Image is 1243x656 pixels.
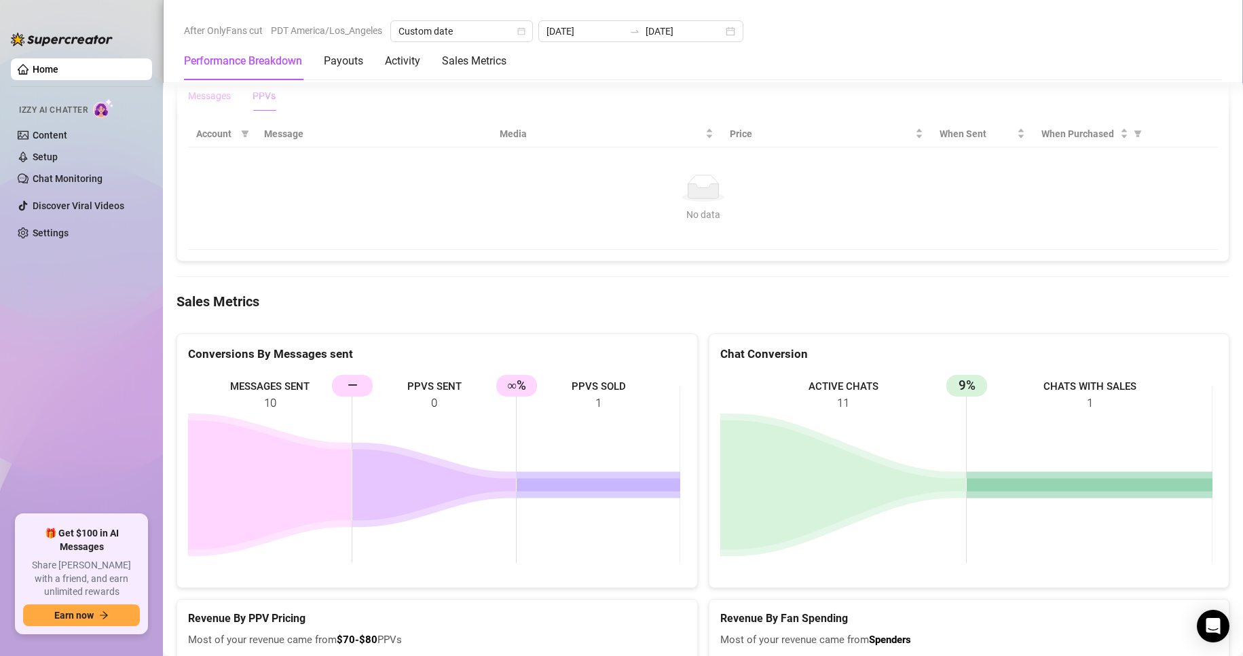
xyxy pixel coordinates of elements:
span: PDT America/Los_Angeles [271,20,382,41]
th: When Purchased [1033,121,1149,147]
div: Sales Metrics [442,53,506,69]
span: 🎁 Get $100 in AI Messages [23,527,140,553]
span: Media [500,126,703,141]
span: Most of your revenue came from PPVs [188,632,686,649]
th: Media [491,121,722,147]
h4: Sales Metrics [177,292,1229,311]
div: Open Intercom Messenger [1197,610,1229,642]
h5: Revenue By PPV Pricing [188,611,686,627]
img: AI Chatter [93,98,114,118]
div: Conversions By Messages sent [188,345,686,363]
span: filter [241,130,249,138]
div: Activity [385,53,420,69]
div: Chat Conversion [720,345,1219,363]
span: arrow-right [99,611,109,620]
span: Earn now [54,610,94,621]
th: Message [256,121,491,147]
span: filter [1134,130,1142,138]
span: When Sent [940,126,1014,141]
div: PPVs [253,88,276,103]
b: Spenders [869,634,911,646]
span: swap-right [629,26,640,37]
h5: Revenue By Fan Spending [720,611,1219,627]
a: Setup [33,151,58,162]
input: End date [646,24,723,39]
div: Messages [188,88,231,103]
input: Start date [546,24,624,39]
span: calendar [517,27,525,35]
button: Earn nowarrow-right [23,604,140,626]
b: $70-$80 [337,634,377,646]
th: Price [722,121,931,147]
a: Discover Viral Videos [33,200,124,211]
div: Performance Breakdown [184,53,302,69]
a: Content [33,130,67,141]
a: Chat Monitoring [33,173,103,184]
span: Share [PERSON_NAME] with a friend, and earn unlimited rewards [23,559,140,599]
span: Most of your revenue came from [720,632,1219,649]
img: logo-BBDzfeDw.svg [11,33,113,46]
a: Settings [33,227,69,238]
span: After OnlyFans cut [184,20,263,41]
span: Custom date [398,21,525,41]
span: to [629,26,640,37]
span: Price [730,126,912,141]
th: When Sent [931,121,1033,147]
div: No data [202,207,1204,222]
div: Payouts [324,53,363,69]
span: When Purchased [1041,126,1117,141]
span: Account [196,126,236,141]
span: filter [238,124,252,144]
span: filter [1131,124,1145,144]
a: Home [33,64,58,75]
span: Izzy AI Chatter [19,104,88,117]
